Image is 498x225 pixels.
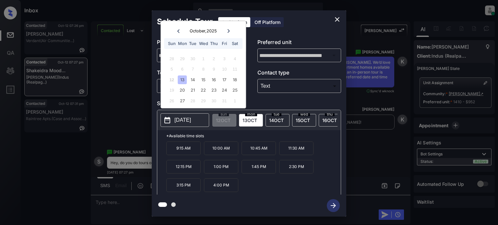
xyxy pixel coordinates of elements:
[199,65,208,73] div: Not available Wednesday, October 8th, 2025
[218,17,250,27] div: On Platform
[251,17,284,27] div: Off Platform
[188,75,197,84] div: Choose Tuesday, October 14th, 2025
[325,112,335,116] span: thu
[220,39,229,48] div: Fri
[157,69,241,79] p: Tour type
[163,53,244,106] div: month 2025-10
[188,54,197,63] div: Not available Tuesday, September 30th, 2025
[292,114,316,127] div: date-select
[323,197,344,214] button: btn-next
[209,39,218,48] div: Thu
[178,86,187,95] div: Choose Monday, October 20th, 2025
[269,118,284,123] span: 14 OCT
[231,65,239,73] div: Not available Saturday, October 11th, 2025
[178,39,187,48] div: Mon
[174,116,191,124] p: [DATE]
[157,38,241,49] p: Preferred community
[167,54,176,63] div: Not available Sunday, September 28th, 2025
[167,39,176,48] div: Sun
[231,75,239,84] div: Choose Saturday, October 18th, 2025
[245,112,257,116] span: mon
[166,130,341,141] p: *Available time slots
[209,86,218,95] div: Choose Thursday, October 23rd, 2025
[166,160,201,174] p: 12:15 PM
[220,96,229,105] div: Not available Friday, October 31st, 2025
[188,39,197,48] div: Tue
[220,65,229,73] div: Not available Friday, October 10th, 2025
[239,114,263,127] div: date-select
[152,10,218,33] h2: Schedule Tour
[209,54,218,63] div: Not available Thursday, October 2nd, 2025
[266,114,290,127] div: date-select
[257,69,341,79] p: Contact type
[220,54,229,63] div: Not available Friday, October 3rd, 2025
[279,160,314,174] p: 2:30 PM
[178,54,187,63] div: Not available Monday, September 29th, 2025
[167,86,176,95] div: Not available Sunday, October 19th, 2025
[204,178,238,192] p: 4:00 PM
[188,96,197,105] div: Not available Tuesday, October 28th, 2025
[178,75,187,84] div: Choose Monday, October 13th, 2025
[167,96,176,105] div: Not available Sunday, October 26th, 2025
[231,39,239,48] div: Sat
[157,99,341,110] p: Select slot
[160,113,209,127] button: [DATE]
[257,38,341,49] p: Preferred unit
[220,75,229,84] div: Choose Friday, October 17th, 2025
[231,54,239,63] div: Not available Saturday, October 4th, 2025
[231,86,239,95] div: Choose Saturday, October 25th, 2025
[331,13,344,26] button: close
[272,112,281,116] span: tue
[259,81,340,91] div: Text
[231,96,239,105] div: Not available Saturday, November 1st, 2025
[242,141,276,155] p: 10:45 AM
[242,160,276,174] p: 1:45 PM
[167,65,176,73] div: Not available Sunday, October 5th, 2025
[220,86,229,95] div: Choose Friday, October 24th, 2025
[166,141,201,155] p: 9:15 AM
[204,160,238,174] p: 1:00 PM
[322,118,337,123] span: 16 OCT
[199,75,208,84] div: Choose Wednesday, October 15th, 2025
[298,112,310,116] span: wed
[209,96,218,105] div: Not available Thursday, October 30th, 2025
[209,65,218,73] div: Not available Thursday, October 9th, 2025
[296,118,310,123] span: 15 OCT
[319,114,343,127] div: date-select
[178,65,187,73] div: Not available Monday, October 6th, 2025
[188,86,197,95] div: Choose Tuesday, October 21st, 2025
[199,54,208,63] div: Not available Wednesday, October 1st, 2025
[178,96,187,105] div: Choose Monday, October 27th, 2025
[199,86,208,95] div: Choose Wednesday, October 22nd, 2025
[279,141,314,155] p: 11:30 AM
[199,96,208,105] div: Not available Wednesday, October 29th, 2025
[199,39,208,48] div: Wed
[166,178,201,192] p: 3:15 PM
[243,118,257,123] span: 13 OCT
[188,65,197,73] div: Not available Tuesday, October 7th, 2025
[159,81,239,91] div: In Person
[209,75,218,84] div: Choose Thursday, October 16th, 2025
[190,28,217,33] div: October , 2025
[167,75,176,84] div: Not available Sunday, October 12th, 2025
[204,141,238,155] p: 10:00 AM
